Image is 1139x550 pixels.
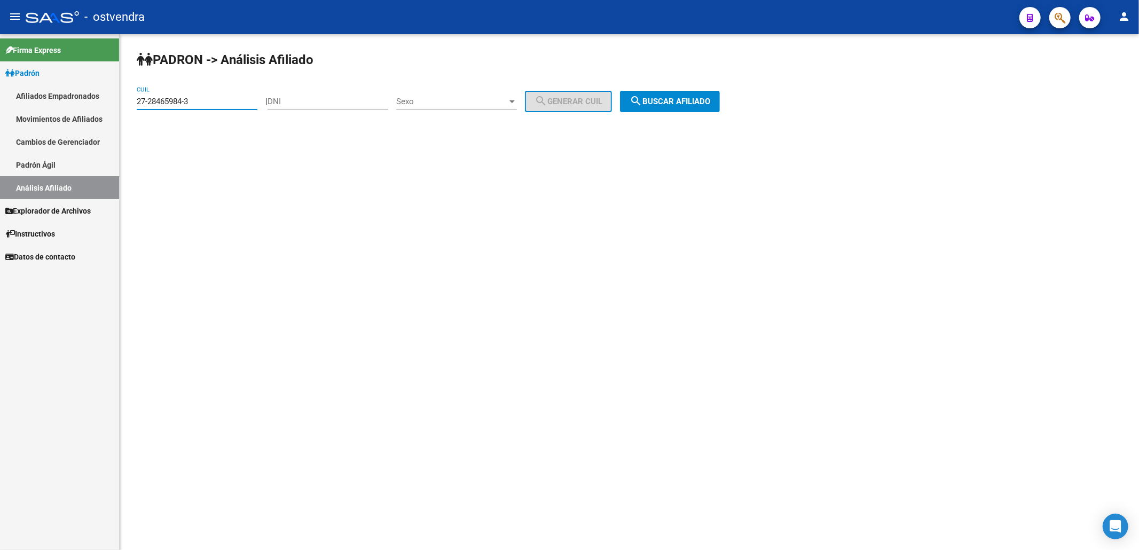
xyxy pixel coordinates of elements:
[535,97,602,106] span: Generar CUIL
[630,95,642,107] mat-icon: search
[5,67,40,79] span: Padrón
[525,91,612,112] button: Generar CUIL
[1118,10,1130,23] mat-icon: person
[620,91,720,112] button: Buscar afiliado
[1103,514,1128,539] div: Open Intercom Messenger
[5,251,75,263] span: Datos de contacto
[137,52,313,67] strong: PADRON -> Análisis Afiliado
[5,228,55,240] span: Instructivos
[265,97,620,106] div: |
[5,205,91,217] span: Explorador de Archivos
[84,5,145,29] span: - ostvendra
[396,97,507,106] span: Sexo
[535,95,547,107] mat-icon: search
[5,44,61,56] span: Firma Express
[9,10,21,23] mat-icon: menu
[630,97,710,106] span: Buscar afiliado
